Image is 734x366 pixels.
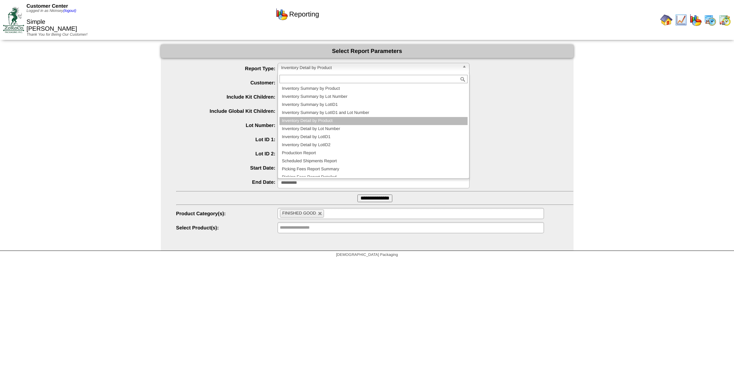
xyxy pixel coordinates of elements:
[279,109,468,117] li: Inventory Summary by LotID1 and Lot Number
[719,14,731,26] img: calendarinout.gif
[176,165,278,171] label: Start Date:
[176,66,278,71] label: Report Type:
[279,165,468,173] li: Picking Fees Report Summary
[176,151,278,157] label: Lot ID 2:
[336,253,398,257] span: [DEMOGRAPHIC_DATA] Packaging
[161,45,574,58] div: Select Report Parameters
[26,19,77,32] span: Simple [PERSON_NAME]
[289,10,319,18] span: Reporting
[176,225,278,231] label: Select Product(s):
[26,33,88,37] span: Thank You for Being Our Customer!
[279,117,468,125] li: Inventory Detail by Product
[279,141,468,149] li: Inventory Detail by LotID2
[176,80,278,86] label: Customer:
[704,14,716,26] img: calendarprod.gif
[279,157,468,165] li: Scheduled Shipments Report
[675,14,687,26] img: line_graph.gif
[279,85,468,93] li: Inventory Summary by Product
[689,14,702,26] img: graph.gif
[176,137,278,142] label: Lot ID 1:
[176,211,278,216] label: Product Category(s):
[176,179,278,185] label: End Date:
[3,7,24,33] img: ZoRoCo_Logo(Green%26Foil)%20jpg.webp
[279,173,468,181] li: Picking Fees Report Detailed
[26,9,76,13] span: Logged in as Nkinsey
[176,94,278,100] label: Include Kit Children:
[281,63,459,73] span: Inventory Detail by Product
[176,122,278,128] label: Lot Number:
[282,211,316,216] span: FINISHED GOOD
[660,14,673,26] img: home.gif
[279,93,468,101] li: Inventory Summary by Lot Number
[276,8,288,20] img: graph.gif
[279,133,468,141] li: Inventory Detail by LotID1
[26,3,68,9] span: Customer Center
[279,125,468,133] li: Inventory Detail by Lot Number
[63,9,76,13] a: (logout)
[279,149,468,157] li: Production Report
[279,101,468,109] li: Inventory Summary by LotID1
[176,77,574,86] span: Simple [PERSON_NAME]
[176,108,278,114] label: Include Global Kit Children:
